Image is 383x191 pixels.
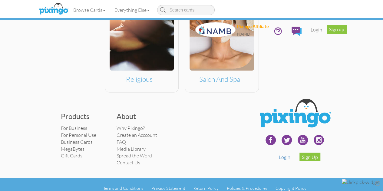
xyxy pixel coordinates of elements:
[61,146,84,152] a: MegaBytes
[227,185,267,190] a: Policies & Procedures
[117,152,152,158] a: Spread the Word
[38,2,70,17] img: pixingo logo
[61,139,93,145] a: Business Cards
[61,112,107,120] h3: Products
[110,75,170,83] h3: Religious
[276,185,306,190] a: Copyright Policy
[61,132,96,138] a: For Personal Use
[190,75,249,83] h3: Salon and Spa
[311,132,326,147] img: instagram.svg
[299,153,320,161] a: Sign Up
[237,24,269,30] div: Pixingo Affiliate
[61,125,87,131] a: For Business
[195,22,235,37] img: 20250613-165939-9d30799bdb56-250.png
[295,132,310,147] img: youtube-240.png
[117,159,140,165] a: Contact Us
[193,185,219,190] a: Return Policy
[279,154,290,160] a: Login
[237,31,269,38] div: NAMB
[151,185,185,190] a: Privacy Statement
[157,5,215,15] input: Search cards
[117,132,157,138] a: Create an Acccount
[117,146,146,152] a: Media Library
[263,132,278,147] img: facebook-240.png
[279,132,294,147] img: twitter-240.png
[69,2,110,18] a: Browse Cards
[292,27,302,36] img: comments.svg
[110,2,154,18] a: Everything Else
[117,139,126,145] a: FAQ
[61,152,82,158] a: Gift Cards
[256,95,334,133] img: Pixingo Logo
[327,25,347,34] a: Sign up
[117,125,145,131] a: Why Pixingo?
[306,22,327,37] a: Login
[103,185,143,190] a: Terms and Conditions
[117,112,163,120] h3: About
